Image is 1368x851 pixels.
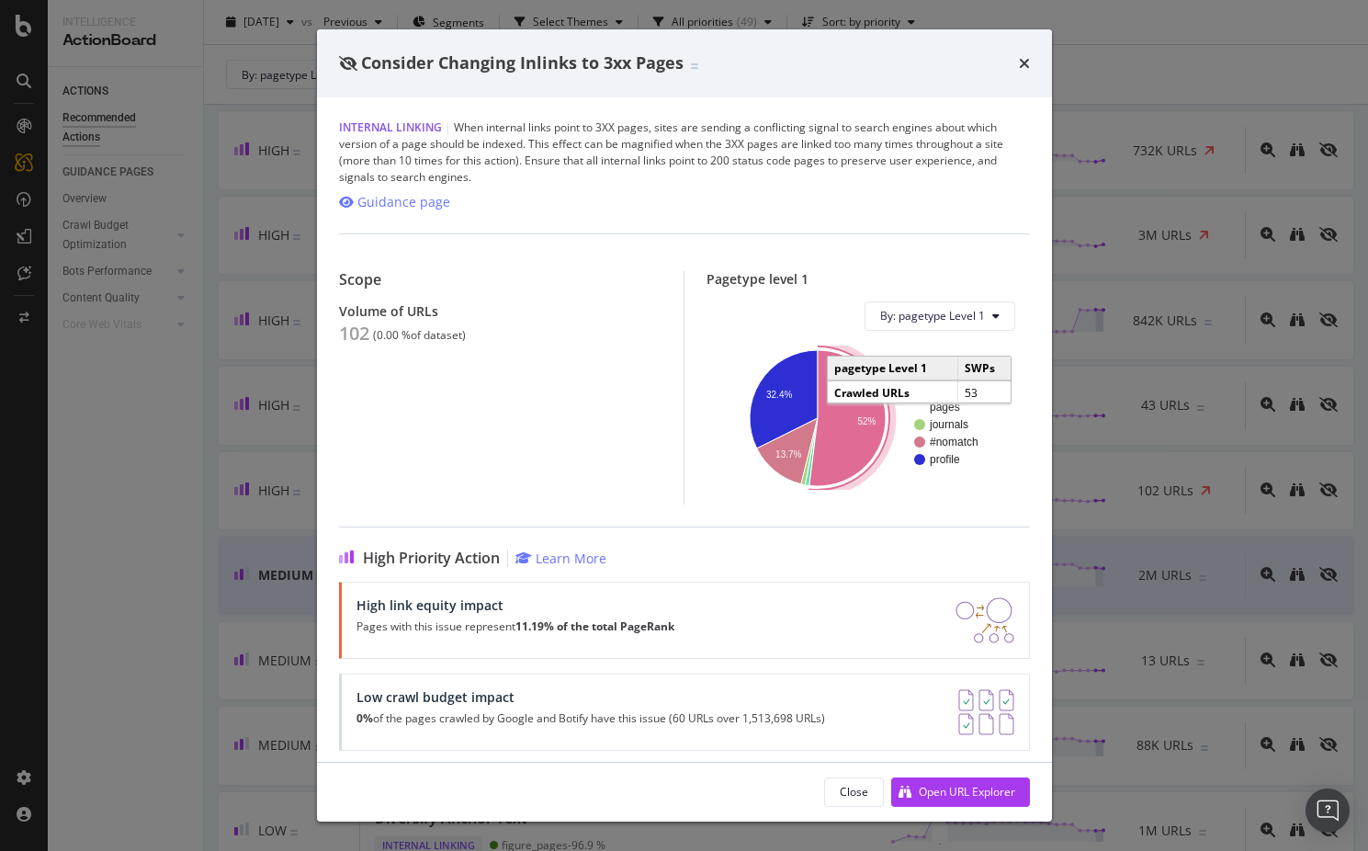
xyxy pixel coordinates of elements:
[515,550,606,567] a: Learn More
[721,346,1015,490] svg: A chart.
[857,416,876,426] text: 52%
[361,51,684,74] span: Consider Changing Inlinks to 3xx Pages
[766,389,792,399] text: 32.4%
[363,550,500,567] span: High Priority Action
[930,369,960,381] text: SWPs
[356,689,825,705] div: Low crawl budget impact
[339,303,661,319] div: Volume of URLs
[339,56,357,71] div: eye-slash
[691,63,698,69] img: Equal
[840,784,868,800] div: Close
[707,271,1030,287] div: Pagetype level 1
[1019,51,1030,75] div: times
[356,712,825,725] p: of the pages crawled by Google and Botify have this issue (60 URLs over 1,513,698 URLs)
[356,597,674,613] div: High link equity impact
[880,308,985,323] span: By: pagetype Level 1
[339,323,369,345] div: 102
[339,119,442,135] span: Internal Linking
[317,29,1052,822] div: modal
[891,777,1030,807] button: Open URL Explorer
[356,620,674,633] p: Pages with this issue represent
[919,784,1015,800] div: Open URL Explorer
[339,193,450,211] a: Guidance page
[515,618,674,634] strong: 11.19% of the total PageRank
[865,301,1015,331] button: By: pagetype Level 1
[929,418,968,431] text: journals
[930,436,978,448] text: #nomatch
[775,449,801,460] text: 13.7%
[958,689,1014,735] img: AY0oso9MOvYAAAAASUVORK5CYII=
[445,119,451,135] span: |
[339,271,661,289] div: Scope
[356,710,373,726] strong: 0%
[536,550,606,567] div: Learn More
[930,453,960,466] text: profile
[824,777,884,807] button: Close
[930,386,980,399] text: university-
[1306,789,1350,833] div: Open Intercom Messenger
[357,193,450,211] div: Guidance page
[373,329,466,342] div: ( 0.00 % of dataset )
[930,401,960,414] text: pages
[339,119,1030,186] div: When internal links point to 3XX pages, sites are sending a conflicting signal to search engines ...
[955,597,1013,643] img: DDxVyA23.png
